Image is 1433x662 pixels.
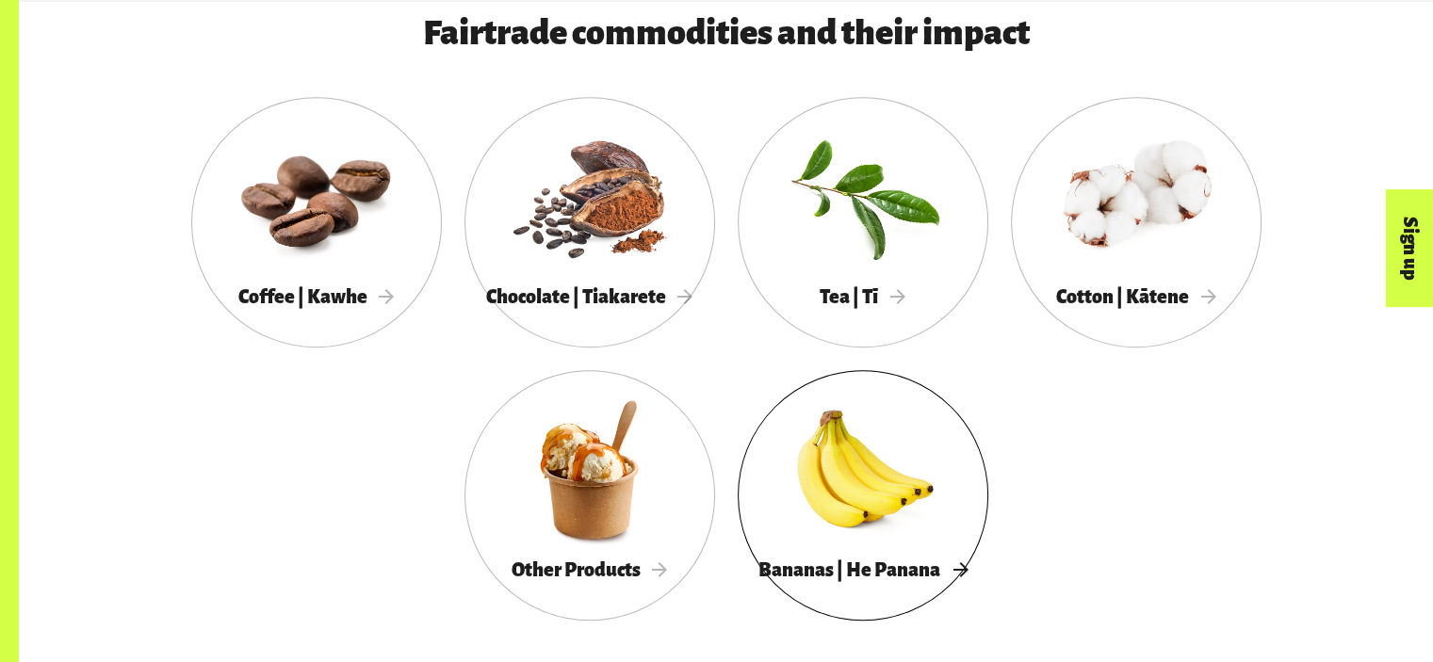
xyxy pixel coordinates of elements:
[820,286,905,307] span: Tea | Tī
[1011,97,1262,347] a: Cotton | Kātene
[1056,286,1216,307] span: Cotton | Kātene
[738,97,988,347] a: Tea | Tī
[758,559,968,580] span: Bananas | He Panana
[248,14,1205,52] h3: Fairtrade commodities and their impact
[738,370,988,621] a: Bananas | He Panana
[512,559,668,580] span: Other Products
[464,97,715,347] a: Chocolate | Tiakarete
[486,286,693,307] span: Chocolate | Tiakarete
[191,97,442,347] a: Coffee | Kawhe
[238,286,395,307] span: Coffee | Kawhe
[464,370,715,621] a: Other Products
